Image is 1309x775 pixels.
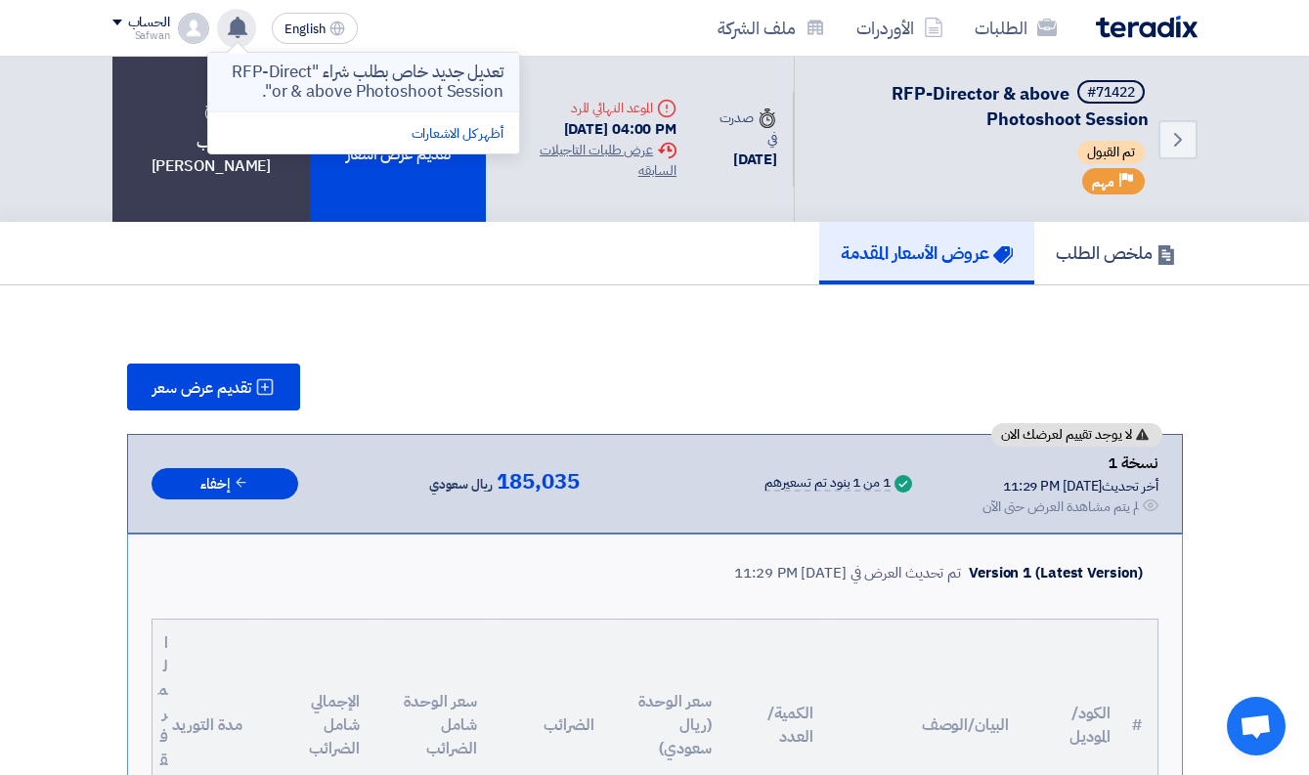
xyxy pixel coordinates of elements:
[429,473,493,496] span: ريال سعودي
[224,63,503,102] p: تعديل جديد خاص بطلب شراء "RFP-Director & above Photoshoot Session".
[708,108,777,149] div: صدرت في
[152,468,298,500] button: إخفاء
[497,470,579,494] span: 185,035
[982,496,1139,517] div: لم يتم مشاهدة العرض حتى الآن
[982,451,1158,476] div: نسخة 1
[969,562,1142,584] div: Version 1 (Latest Version)
[128,15,170,31] div: الحساب
[502,98,676,118] div: الموعد النهائي للرد
[818,80,1148,131] h5: RFP-Director & above Photoshoot Session
[959,5,1072,51] a: الطلبات
[841,5,959,51] a: الأوردرات
[764,476,891,492] div: 1 من 1 بنود تم تسعيرهم
[1092,173,1114,192] span: مهم
[284,22,326,36] span: English
[272,13,358,44] button: English
[1077,141,1145,164] span: تم القبول
[1087,86,1135,100] div: #71422
[112,57,311,222] div: طلب [PERSON_NAME]
[841,241,1013,264] h5: عروض الأسعار المقدمة
[702,5,841,51] a: ملف الشركة
[819,222,1034,284] a: عروض الأسعار المقدمة
[112,30,170,41] div: Safwan
[708,149,777,171] div: [DATE]
[982,476,1158,496] div: أخر تحديث [DATE] 11:29 PM
[178,13,209,44] img: profile_test.png
[1001,428,1132,442] span: لا يوجد تقييم لعرضك الان
[892,80,1149,132] span: RFP-Director & above Photoshoot Session
[1096,16,1198,38] img: Teradix logo
[502,118,676,141] div: [DATE] 04:00 PM
[734,562,961,584] div: تم تحديث العرض في [DATE] 11:29 PM
[412,123,503,144] a: أظهر كل الاشعارات
[1056,241,1176,264] h5: ملخص الطلب
[127,364,300,410] button: تقديم عرض سعر
[502,140,676,181] div: عرض طلبات التاجيلات السابقه
[1034,222,1198,284] a: ملخص الطلب
[153,380,251,396] span: تقديم عرض سعر
[1227,697,1286,755] div: Open chat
